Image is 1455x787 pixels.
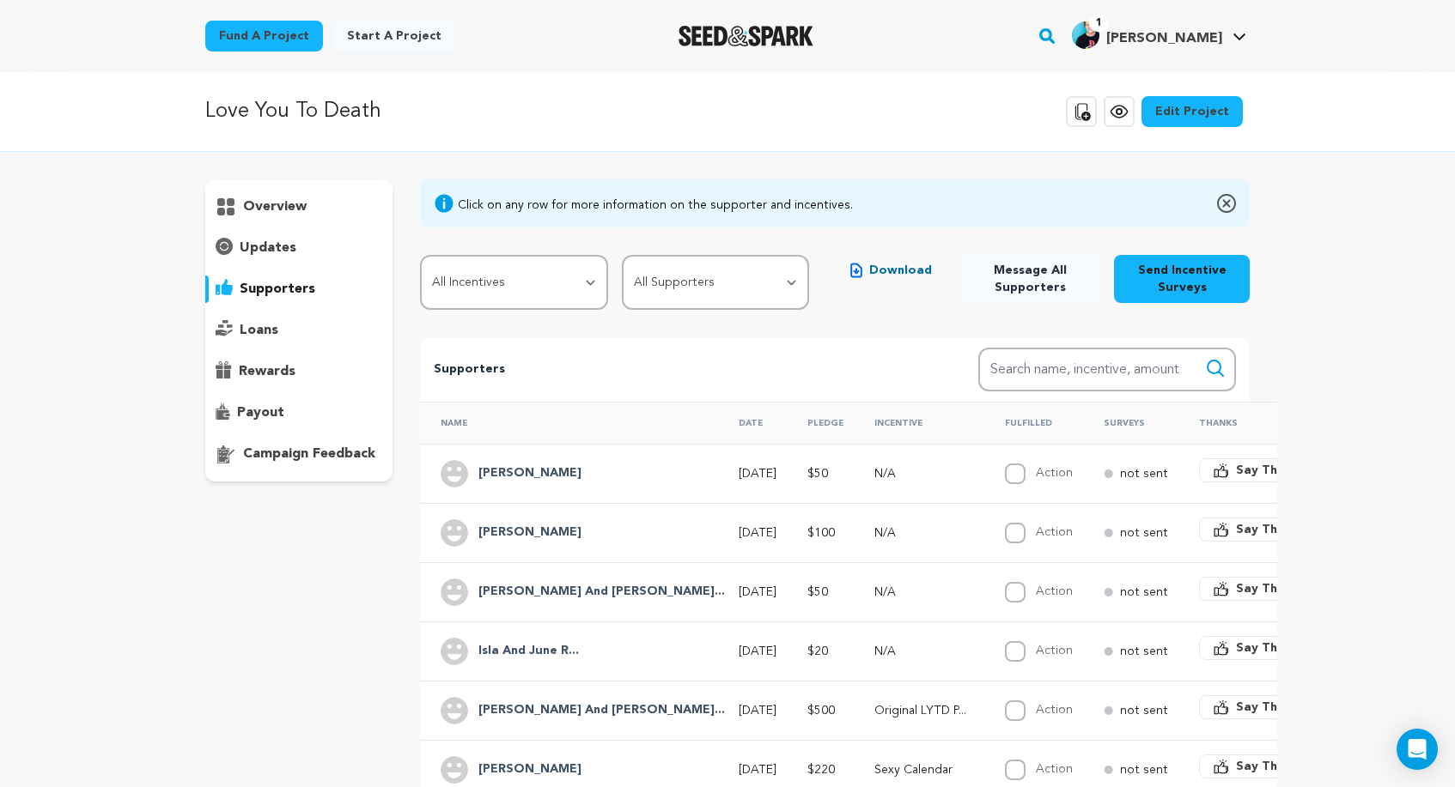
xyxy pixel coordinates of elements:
[874,524,974,542] p: N/A
[739,643,776,660] p: [DATE]
[874,465,974,482] p: N/A
[243,197,307,217] p: overview
[807,527,835,539] span: $100
[1120,702,1168,719] p: not sent
[1120,584,1168,601] p: not sent
[1120,524,1168,542] p: not sent
[874,702,974,719] p: Original LYTD Puzzle
[874,584,974,601] p: N/A
[441,519,468,547] img: user.png
[807,645,828,657] span: $20
[1036,526,1073,538] label: Action
[243,444,375,464] p: campaign feedback
[1236,580,1305,597] span: Say Thanks
[441,756,468,784] img: user.png
[1106,32,1222,45] span: [PERSON_NAME]
[240,279,315,300] p: supporters
[205,440,393,468] button: campaign feedback
[237,403,284,423] p: payout
[1217,193,1236,214] img: close-o.svg
[1068,18,1250,49] a: Lars M.'s Profile
[1120,761,1168,778] p: not sent
[739,584,776,601] p: [DATE]
[837,255,946,286] button: Download
[1141,96,1243,127] a: Edit Project
[807,468,828,480] span: $50
[869,262,932,279] span: Download
[807,764,835,776] span: $220
[1236,758,1305,775] span: Say Thanks
[1120,465,1168,482] p: not sent
[441,460,468,487] img: user.png
[1397,729,1438,770] div: Open Intercom Messenger
[874,761,974,778] p: Sexy Calendar
[478,700,725,721] h4: Erik And Shelley Baskin
[973,262,1087,296] span: Message All Supporters
[1068,18,1250,54] span: Lars M.'s Profile
[205,96,381,127] p: Love You To Death
[478,523,581,543] h4: Linda
[1114,255,1250,303] button: Send Incentive Surveys
[240,238,296,258] p: updates
[205,399,393,427] button: payout
[1199,695,1319,719] button: Say Thanks
[1199,518,1319,542] button: Say Thanks
[679,26,813,46] img: Seed&Spark Logo Dark Mode
[441,638,468,665] img: user.png
[478,760,581,780] h4: Dan Gleesack
[1083,402,1178,444] th: Surveys
[679,26,813,46] a: Seed&Spark Homepage
[807,586,828,598] span: $50
[1236,462,1305,479] span: Say Thanks
[978,348,1236,391] input: Search name, incentive, amount
[1236,521,1305,538] span: Say Thanks
[205,234,393,262] button: updates
[739,465,776,482] p: [DATE]
[1072,21,1222,49] div: Lars M.'s Profile
[205,275,393,303] button: supporters
[1199,636,1319,660] button: Say Thanks
[739,524,776,542] p: [DATE]
[1072,21,1099,49] img: 49e8bd1650e86154.jpg
[458,197,853,214] div: Click on any row for more information on the supporter and incentives.
[874,643,974,660] p: N/A
[441,578,468,606] img: user.png
[1036,704,1073,716] label: Action
[205,317,393,344] button: loans
[478,582,725,602] h4: Tom And Stephanie Redmond
[240,320,278,341] p: loans
[807,705,835,717] span: $500
[739,761,776,778] p: [DATE]
[1036,585,1073,597] label: Action
[1199,577,1319,601] button: Say Thanks
[984,402,1083,444] th: Fulfilled
[1036,763,1073,775] label: Action
[205,358,393,385] button: rewards
[959,255,1100,303] button: Message All Supporters
[1236,699,1305,716] span: Say Thanks
[441,697,468,724] img: user.png
[239,361,295,382] p: rewards
[205,21,323,51] a: Fund a project
[420,402,718,444] th: Name
[718,402,787,444] th: Date
[1036,645,1073,657] label: Action
[1236,639,1305,657] span: Say Thanks
[1089,15,1109,32] span: 1
[478,641,579,662] h4: Isla And June Redmond
[1120,643,1168,660] p: not sent
[739,702,776,719] p: [DATE]
[1199,458,1319,482] button: Say Thanks
[1036,467,1073,479] label: Action
[434,360,923,380] p: Supporters
[205,193,393,221] button: overview
[478,463,581,484] h4: Abbey Everson
[333,21,455,51] a: Start a project
[787,402,854,444] th: Pledge
[1178,402,1330,444] th: Thanks
[1199,754,1319,778] button: Say Thanks
[854,402,984,444] th: Incentive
